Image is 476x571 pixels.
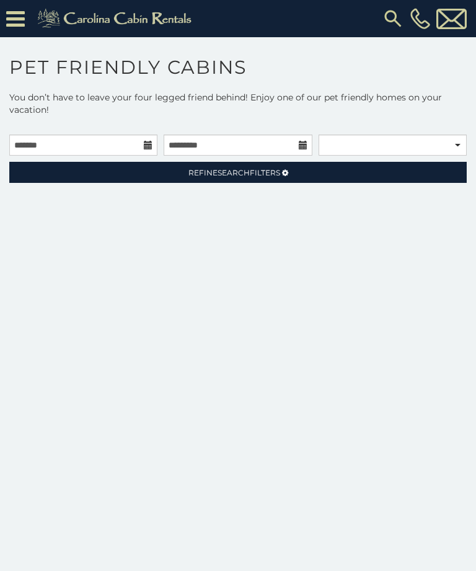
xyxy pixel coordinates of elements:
[218,168,250,177] span: Search
[9,162,467,183] a: RefineSearchFilters
[31,6,202,31] img: Khaki-logo.png
[407,8,433,29] a: [PHONE_NUMBER]
[188,168,280,177] span: Refine Filters
[382,7,404,30] img: search-regular.svg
